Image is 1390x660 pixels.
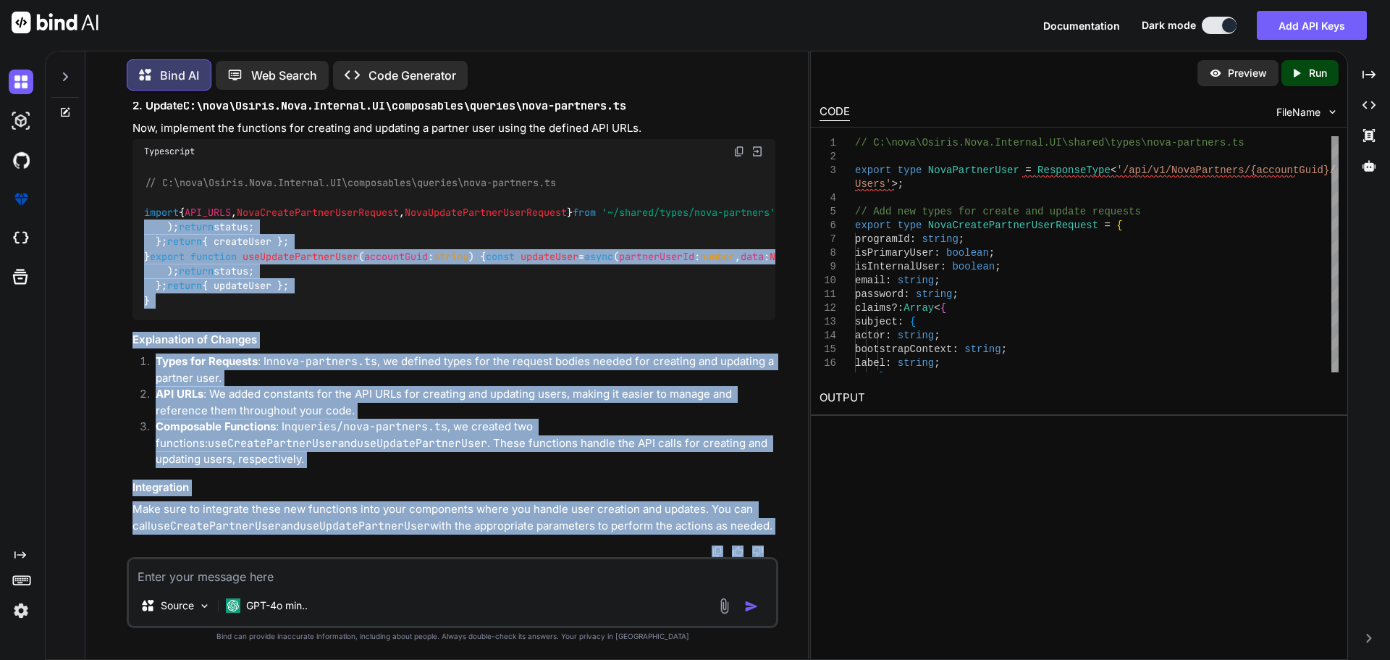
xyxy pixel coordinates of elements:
button: Add API Keys [1257,11,1367,40]
span: label [855,357,885,369]
span: : [885,275,891,286]
span: export [150,250,185,263]
div: 1 [820,136,836,150]
span: claims?: [855,302,903,314]
div: 8 [820,246,836,260]
span: NovaCreatePartnerUserRequest [927,220,1098,231]
span: : [364,250,468,263]
span: isPrimaryUser [855,247,934,259]
img: premium [9,187,33,212]
span: ; [1001,343,1006,355]
span: string [897,357,933,369]
span: ; [959,233,964,245]
span: export [855,220,891,231]
span: } [879,371,885,383]
span: isInternalUser [855,261,940,272]
span: return [167,235,202,248]
div: 6 [820,219,836,233]
div: 2 [820,150,836,164]
span: Array [903,302,934,314]
span: from [573,206,596,219]
span: partnerUserId [619,250,694,263]
span: : [885,330,891,341]
div: 13 [820,315,836,329]
span: '/api/v1/NovaPartners/{accountGuid}/ [1116,164,1335,176]
span: ; [885,371,891,383]
img: Bind AI [12,12,98,33]
span: '~/shared/types/nova-partners' [602,206,775,219]
img: icon [744,599,759,614]
h3: 2. Update [132,98,775,114]
span: { [940,302,945,314]
div: 10 [820,274,836,288]
img: Pick Models [198,600,211,612]
span: string [916,288,952,300]
code: useUpdatePartnerUser [357,436,487,451]
span: < [1111,164,1116,176]
div: CODE [820,104,850,121]
span: ; [934,357,940,369]
span: useUpdatePartnerUser [243,250,358,263]
span: NovaCreatePartnerUserRequest [237,206,399,219]
span: function [190,250,237,263]
span: : [940,261,945,272]
code: useCreatePartnerUser [151,519,281,533]
img: GPT-4o mini [226,598,240,613]
span: string [964,343,1001,355]
span: Typescript [144,146,195,157]
div: 16 [820,356,836,370]
span: type [897,164,922,176]
span: string [897,275,933,286]
span: data [741,250,764,263]
p: Now, implement the functions for creating and updating a partner user using the defined API URLs. [132,120,775,137]
strong: Types for Requests [156,354,258,368]
span: NovaUpdatePartnerUserRequest [405,206,567,219]
span: string [897,330,933,341]
span: email [855,275,885,286]
span: : [885,357,891,369]
div: 15 [820,343,836,356]
span: : [934,247,940,259]
span: updateUser [521,250,578,263]
span: NovaPartnerUser [927,164,1019,176]
p: Preview [1228,66,1267,80]
h3: Integration [132,480,775,496]
span: // Add new types for create and update requests [855,206,1141,217]
code: useCreatePartnerUser [208,436,338,451]
h3: Explanation of Changes [132,332,775,348]
span: ResponseType [1037,164,1111,176]
img: chevron down [1326,106,1339,118]
img: like [732,546,744,557]
span: { [1116,220,1122,231]
span: accountGuid [364,250,428,263]
div: 17 [820,370,836,384]
span: API_URLS [185,206,231,219]
button: Documentation [1043,18,1120,33]
span: = [1104,220,1110,231]
img: cloudideIcon [9,226,33,251]
span: ; [995,261,1001,272]
span: = [1025,164,1031,176]
div: 14 [820,329,836,343]
span: va-partners.ts [1159,137,1244,149]
span: < [934,302,940,314]
span: password [855,288,903,300]
p: Make sure to integrate these new functions into your components where you handle user creation an... [132,501,775,534]
p: : In , we created two functions: and . These functions handle the API calls for creating and upda... [156,419,775,468]
span: : [903,288,909,300]
span: Users' [855,178,891,190]
img: settings [9,598,33,623]
p: Code Generator [368,67,456,84]
code: nova-partners.ts [273,354,377,369]
p: Web Search [251,67,317,84]
img: Open in Browser [751,145,764,158]
span: string [434,250,468,263]
div: 7 [820,233,836,246]
div: 12 [820,301,836,315]
img: copy [712,546,723,557]
span: : [909,233,915,245]
h2: OUTPUT [811,381,1347,415]
div: 3 [820,164,836,177]
span: FileName [1276,105,1320,120]
p: Run [1309,66,1327,80]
